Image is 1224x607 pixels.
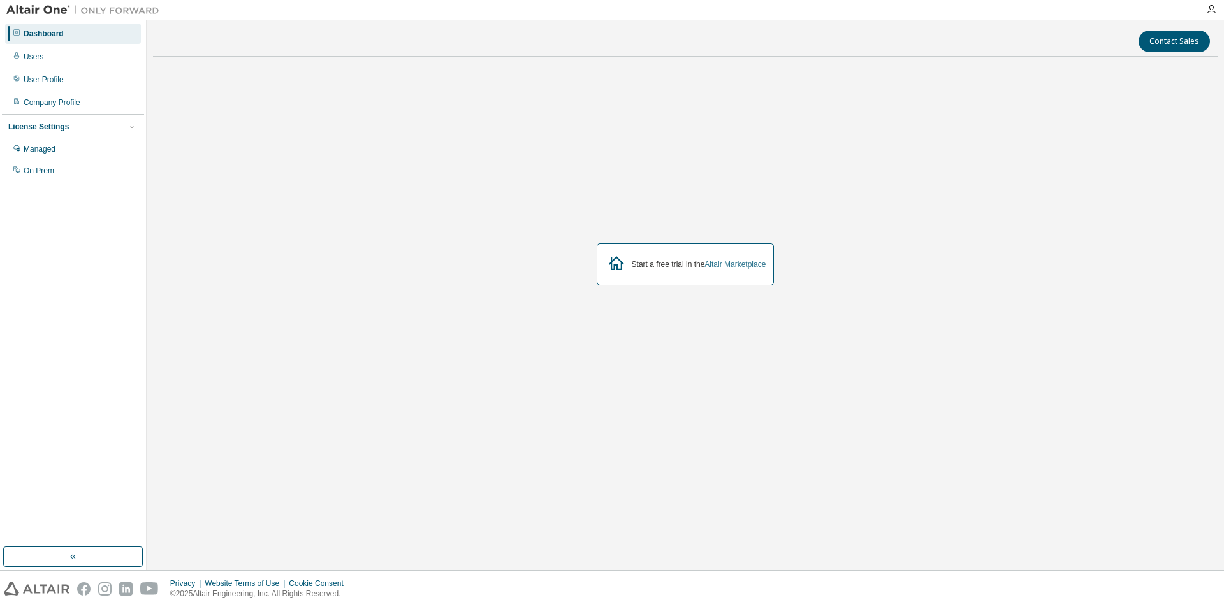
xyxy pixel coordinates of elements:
a: Altair Marketplace [704,260,766,269]
div: User Profile [24,75,64,85]
button: Contact Sales [1139,31,1210,52]
div: Dashboard [24,29,64,39]
div: Users [24,52,43,62]
img: altair_logo.svg [4,582,69,596]
img: youtube.svg [140,582,159,596]
div: Privacy [170,578,205,589]
div: Company Profile [24,97,80,108]
div: Website Terms of Use [205,578,289,589]
div: Start a free trial in the [632,259,766,269]
p: © 2025 Altair Engineering, Inc. All Rights Reserved. [170,589,351,599]
div: On Prem [24,166,54,176]
img: instagram.svg [98,582,112,596]
img: facebook.svg [77,582,91,596]
div: License Settings [8,122,69,132]
div: Cookie Consent [289,578,351,589]
div: Managed [24,144,55,154]
img: linkedin.svg [119,582,133,596]
img: Altair One [6,4,166,17]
